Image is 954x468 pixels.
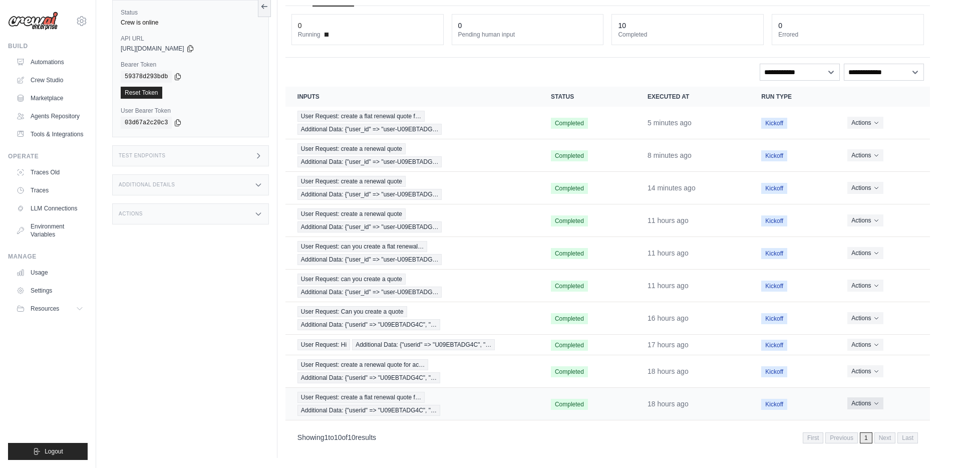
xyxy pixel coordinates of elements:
[285,87,930,450] section: Crew executions table
[778,21,782,31] div: 0
[761,118,787,129] span: Kickoff
[761,248,787,259] span: Kickoff
[297,372,440,383] span: Additional Data: {"userid" => "U09EBTADG4C", "…
[297,254,442,265] span: Additional Data: {"user_id" => "user-U09EBTADG…
[761,183,787,194] span: Kickoff
[121,71,172,83] code: 59378d293bdb
[761,340,787,351] span: Kickoff
[874,432,896,443] span: Next
[297,359,527,383] a: View execution details for User Request
[8,443,88,460] button: Logout
[618,21,626,31] div: 10
[551,248,588,259] span: Completed
[860,432,872,443] span: 1
[12,218,88,243] a: Environment Variables
[12,265,88,281] a: Usage
[847,214,883,226] button: Actions for execution
[121,87,162,99] a: Reset Token
[458,21,462,31] div: 0
[551,313,588,324] span: Completed
[761,399,787,410] span: Kickoff
[297,432,376,442] p: Showing to of results
[803,432,823,443] span: First
[12,164,88,180] a: Traces Old
[45,447,63,455] span: Logout
[348,433,356,441] span: 10
[297,319,440,330] span: Additional Data: {"userid" => "U09EBTADG4C", "…
[298,31,321,39] span: Running
[297,176,527,200] a: View execution details for User Request
[778,31,917,39] dt: Errored
[761,366,787,377] span: Kickoff
[12,126,88,142] a: Tools & Integrations
[297,143,527,167] a: View execution details for User Request
[297,339,350,350] span: User Request: Hi
[551,281,588,292] span: Completed
[12,54,88,70] a: Automations
[12,90,88,106] a: Marketplace
[803,432,918,443] nav: Pagination
[618,31,757,39] dt: Completed
[551,399,588,410] span: Completed
[121,61,260,69] label: Bearer Token
[297,274,406,285] span: User Request: can you create a quote
[297,274,527,298] a: View execution details for User Request
[297,392,425,403] span: User Request: create a flat renewal quote f…
[761,281,787,292] span: Kickoff
[297,287,442,298] span: Additional Data: {"user_id" => "user-U09EBTADG…
[297,208,406,219] span: User Request: create a renewal quote
[297,176,406,187] span: User Request: create a renewal quote
[297,339,527,350] a: View execution details for User Request
[352,339,495,350] span: Additional Data: {"userid" => "U09EBTADG4C", "…
[297,111,425,122] span: User Request: create a flat renewal quote f…
[297,221,442,232] span: Additional Data: {"user_id" => "user-U09EBTADG…
[847,117,883,129] button: Actions for execution
[297,241,527,265] a: View execution details for User Request
[12,283,88,299] a: Settings
[8,253,88,261] div: Manage
[12,108,88,124] a: Agents Repository
[847,365,883,377] button: Actions for execution
[847,247,883,259] button: Actions for execution
[121,19,260,27] div: Crew is online
[297,124,442,135] span: Additional Data: {"user_id" => "user-U09EBTADG…
[297,405,440,416] span: Additional Data: {"userid" => "U09EBTADG4C", "…
[648,119,692,127] time: September 23, 2025 at 10:07 PDT
[12,301,88,317] button: Resources
[825,432,858,443] span: Previous
[12,182,88,198] a: Traces
[847,339,883,351] button: Actions for execution
[761,150,787,161] span: Kickoff
[847,182,883,194] button: Actions for execution
[297,189,442,200] span: Additional Data: {"user_id" => "user-U09EBTADG…
[897,432,918,443] span: Last
[458,31,597,39] dt: Pending human input
[648,314,689,322] time: September 22, 2025 at 17:47 PDT
[285,87,539,107] th: Inputs
[551,183,588,194] span: Completed
[648,216,689,224] time: September 22, 2025 at 23:39 PDT
[297,306,407,317] span: User Request: Can you create a quote
[119,211,143,217] h3: Actions
[298,21,302,31] div: 0
[551,118,588,129] span: Completed
[761,215,787,226] span: Kickoff
[297,208,527,232] a: View execution details for User Request
[551,340,588,351] span: Completed
[297,306,527,330] a: View execution details for User Request
[119,182,175,188] h3: Additional Details
[648,249,689,257] time: September 22, 2025 at 23:05 PDT
[847,149,883,161] button: Actions for execution
[297,156,442,167] span: Additional Data: {"user_id" => "user-U09EBTADG…
[648,282,689,290] time: September 22, 2025 at 22:53 PDT
[635,87,749,107] th: Executed at
[31,305,59,313] span: Resources
[297,359,428,370] span: User Request: create a renewal quote for ac…
[847,312,883,324] button: Actions for execution
[121,107,260,115] label: User Bearer Token
[648,341,689,349] time: September 22, 2025 at 17:37 PDT
[8,152,88,160] div: Operate
[121,45,184,53] span: [URL][DOMAIN_NAME]
[121,117,172,129] code: 03d67a2c20c3
[749,87,835,107] th: Run Type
